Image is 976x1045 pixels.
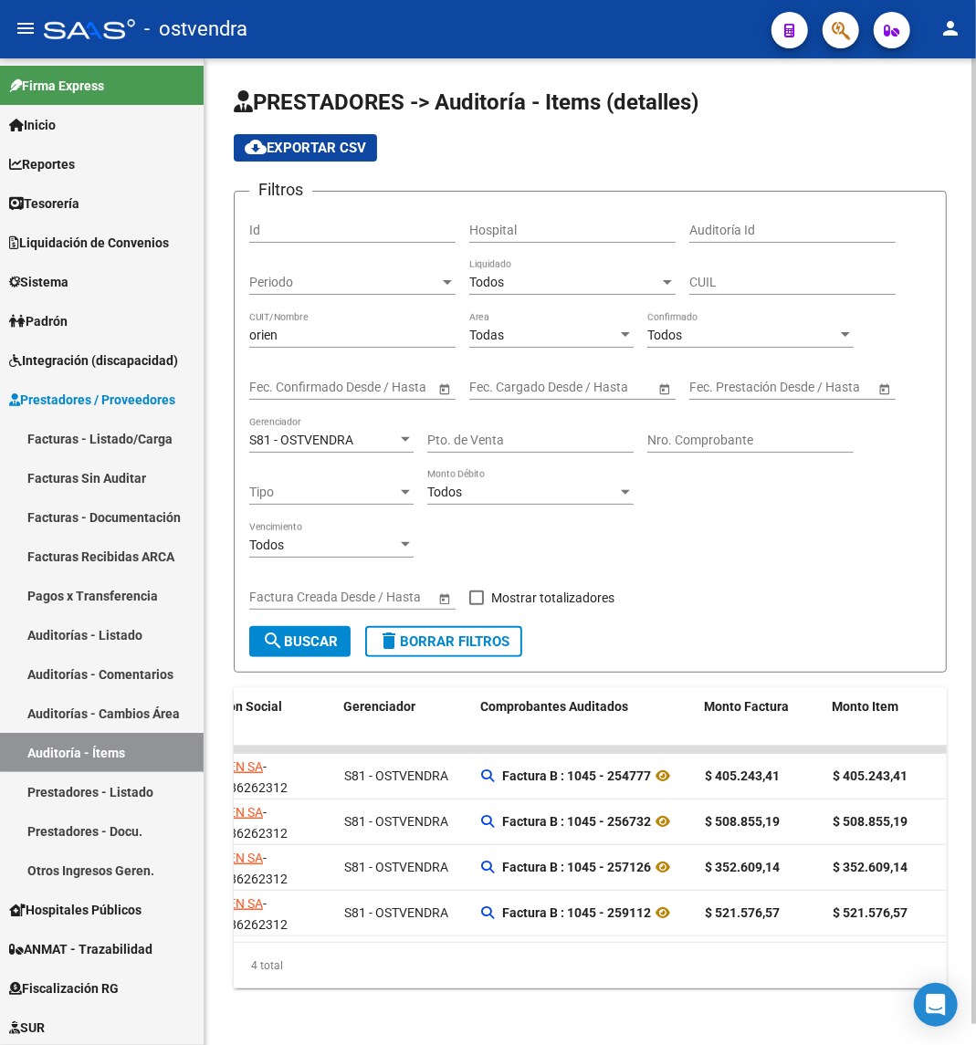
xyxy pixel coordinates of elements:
datatable-header-cell: Monto Item [824,687,952,747]
span: ORIEN SA [207,851,263,865]
div: - 30686262312 [207,848,330,890]
datatable-header-cell: Gerenciador [336,687,473,747]
input: Fecha inicio [689,380,756,395]
strong: Factura B : 1045 - 257126 [502,860,651,874]
strong: $ 352.609,14 [705,860,780,874]
span: Tipo [249,485,397,500]
mat-icon: person [939,17,961,39]
span: S81 - OSTVENDRA [344,860,448,874]
span: SUR [9,1018,45,1038]
span: Firma Express [9,76,104,96]
strong: $ 521.576,57 [705,905,780,920]
mat-icon: menu [15,17,37,39]
span: Liquidación de Convenios [9,233,169,253]
mat-icon: delete [378,630,400,652]
span: Prestadores / Proveedores [9,390,175,410]
span: Sistema [9,272,68,292]
span: PRESTADORES -> Auditoría - Items (detalles) [234,89,698,115]
input: Fecha fin [331,380,421,395]
span: Inicio [9,115,56,135]
datatable-header-cell: Razon Social [199,687,336,747]
span: Todos [469,275,504,289]
span: Gerenciador [343,699,415,714]
button: Borrar Filtros [365,626,522,657]
span: Comprobantes Auditados [480,699,628,714]
span: Fiscalización RG [9,978,119,998]
input: Fecha fin [771,380,861,395]
input: Fecha fin [331,590,421,605]
span: Hospitales Públicos [9,900,142,920]
span: S81 - OSTVENDRA [344,905,448,920]
button: Open calendar [435,379,454,398]
span: - ostvendra [144,9,247,49]
span: Borrar Filtros [378,633,509,650]
strong: $ 352.609,14 [833,860,908,874]
span: Todas [469,328,504,342]
span: Integración (discapacidad) [9,350,178,371]
div: 4 total [234,943,947,988]
div: - 30686262312 [207,893,330,935]
strong: Factura B : 1045 - 259112 [502,905,651,920]
button: Exportar CSV [234,134,377,162]
button: Buscar [249,626,351,657]
span: Padrón [9,311,68,331]
span: ORIEN SA [207,805,263,820]
strong: $ 405.243,41 [705,768,780,783]
span: S81 - OSTVENDRA [344,768,448,783]
datatable-header-cell: Comprobantes Auditados [473,687,697,747]
button: Open calendar [875,379,894,398]
h3: Filtros [249,177,312,203]
span: Todos [249,538,284,552]
span: S81 - OSTVENDRA [249,433,353,447]
datatable-header-cell: Monto Factura [697,687,824,747]
span: Tesorería [9,193,79,214]
span: Monto Item [832,699,898,714]
strong: $ 508.855,19 [705,814,780,829]
div: Open Intercom Messenger [914,983,958,1027]
span: ANMAT - Trazabilidad [9,939,152,959]
span: Todos [647,328,682,342]
div: - 30686262312 [207,757,330,799]
span: Todos [427,485,462,499]
span: Buscar [262,633,338,650]
span: Exportar CSV [245,140,366,156]
span: ORIEN SA [207,759,263,774]
input: Fecha inicio [249,590,316,605]
span: Periodo [249,275,439,290]
mat-icon: search [262,630,284,652]
input: Fecha fin [551,380,641,395]
button: Open calendar [435,589,454,608]
input: Fecha inicio [249,380,316,395]
strong: Factura B : 1045 - 254777 [502,768,651,783]
span: Mostrar totalizadores [491,587,614,609]
span: ORIEN SA [207,896,263,911]
strong: Factura B : 1045 - 256732 [502,814,651,829]
button: Open calendar [655,379,674,398]
span: Razon Social [206,699,282,714]
strong: $ 405.243,41 [833,768,908,783]
span: S81 - OSTVENDRA [344,814,448,829]
strong: $ 508.855,19 [833,814,908,829]
input: Fecha inicio [469,380,536,395]
span: Monto Factura [704,699,789,714]
strong: $ 521.576,57 [833,905,908,920]
span: Reportes [9,154,75,174]
mat-icon: cloud_download [245,136,267,158]
div: - 30686262312 [207,802,330,844]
